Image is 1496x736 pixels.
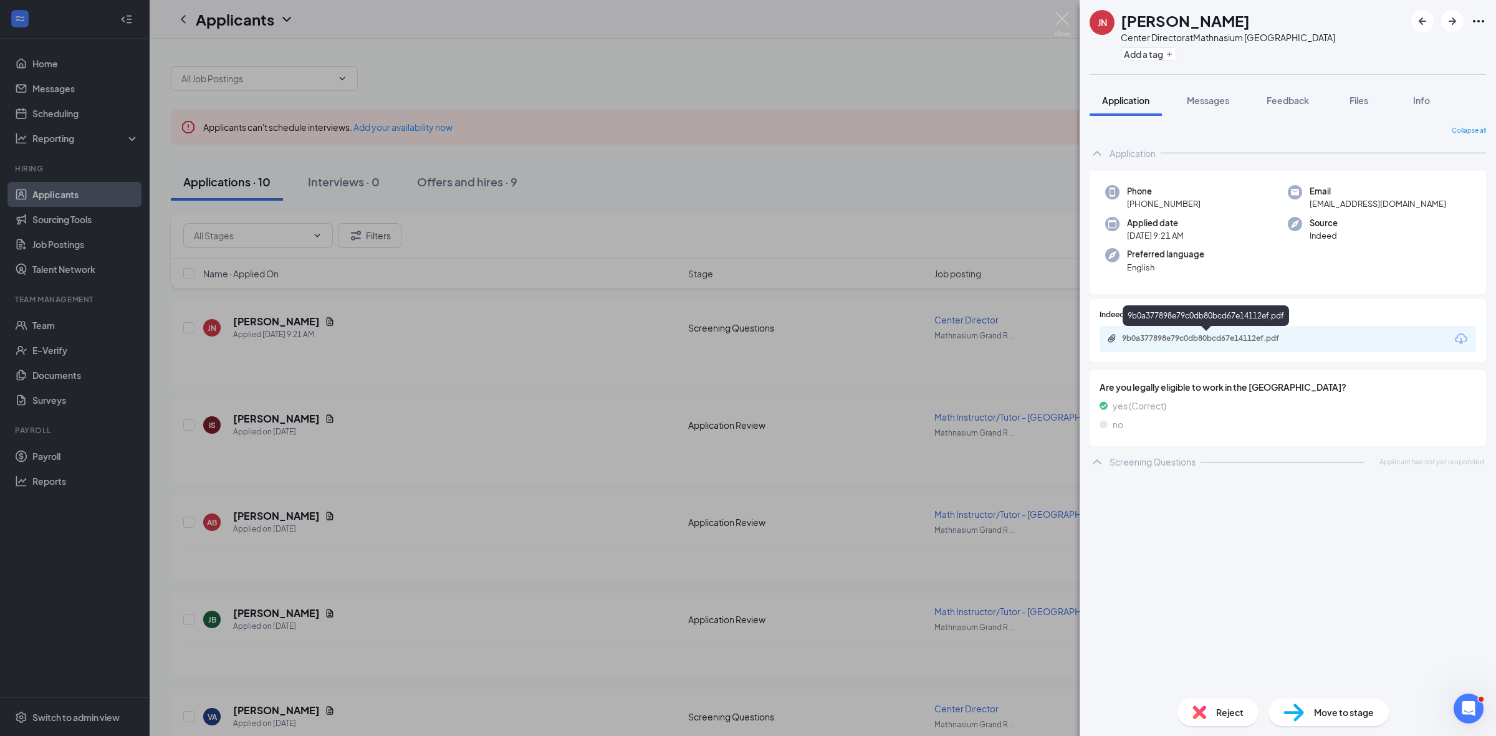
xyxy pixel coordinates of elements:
div: 9b0a377898e79c0db80bcd67e14112ef.pdf [1122,333,1297,343]
span: Email [1310,185,1446,198]
div: JN [1098,16,1107,29]
button: ArrowLeftNew [1411,10,1434,32]
div: Center Director at Mathnasium [GEOGRAPHIC_DATA] [1121,31,1335,44]
a: Paperclip9b0a377898e79c0db80bcd67e14112ef.pdf [1107,333,1309,345]
span: Are you legally eligible to work in the [GEOGRAPHIC_DATA]? [1100,380,1476,394]
svg: Download [1454,332,1469,346]
span: Application [1102,95,1149,106]
iframe: Intercom live chat [1454,694,1484,724]
span: Source [1310,217,1338,229]
span: [DATE] 9:21 AM [1127,229,1184,242]
span: English [1127,261,1204,274]
span: Feedback [1267,95,1309,106]
span: Applicant has not yet responded. [1379,456,1486,467]
div: Screening Questions [1110,456,1196,468]
span: [PHONE_NUMBER] [1127,198,1201,210]
svg: ArrowLeftNew [1415,14,1430,29]
h1: [PERSON_NAME] [1121,10,1250,31]
svg: Paperclip [1107,333,1117,343]
svg: ChevronUp [1090,146,1105,161]
span: Move to stage [1314,705,1374,719]
svg: Ellipses [1471,14,1486,29]
span: Indeed [1310,229,1338,242]
span: Preferred language [1127,248,1204,260]
svg: Plus [1166,50,1173,58]
span: Collapse all [1452,126,1486,136]
span: Reject [1216,705,1244,719]
button: PlusAdd a tag [1121,47,1176,60]
span: yes (Correct) [1113,399,1166,413]
svg: ArrowRight [1445,14,1460,29]
div: Application [1110,147,1156,160]
span: Messages [1187,95,1229,106]
span: Info [1413,95,1430,106]
span: [EMAIL_ADDRESS][DOMAIN_NAME] [1310,198,1446,210]
button: ArrowRight [1441,10,1464,32]
span: Phone [1127,185,1201,198]
span: Applied date [1127,217,1184,229]
span: Indeed Resume [1100,309,1154,321]
span: no [1113,418,1123,431]
svg: ChevronUp [1090,454,1105,469]
span: Files [1350,95,1368,106]
div: 9b0a377898e79c0db80bcd67e14112ef.pdf [1123,305,1289,326]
